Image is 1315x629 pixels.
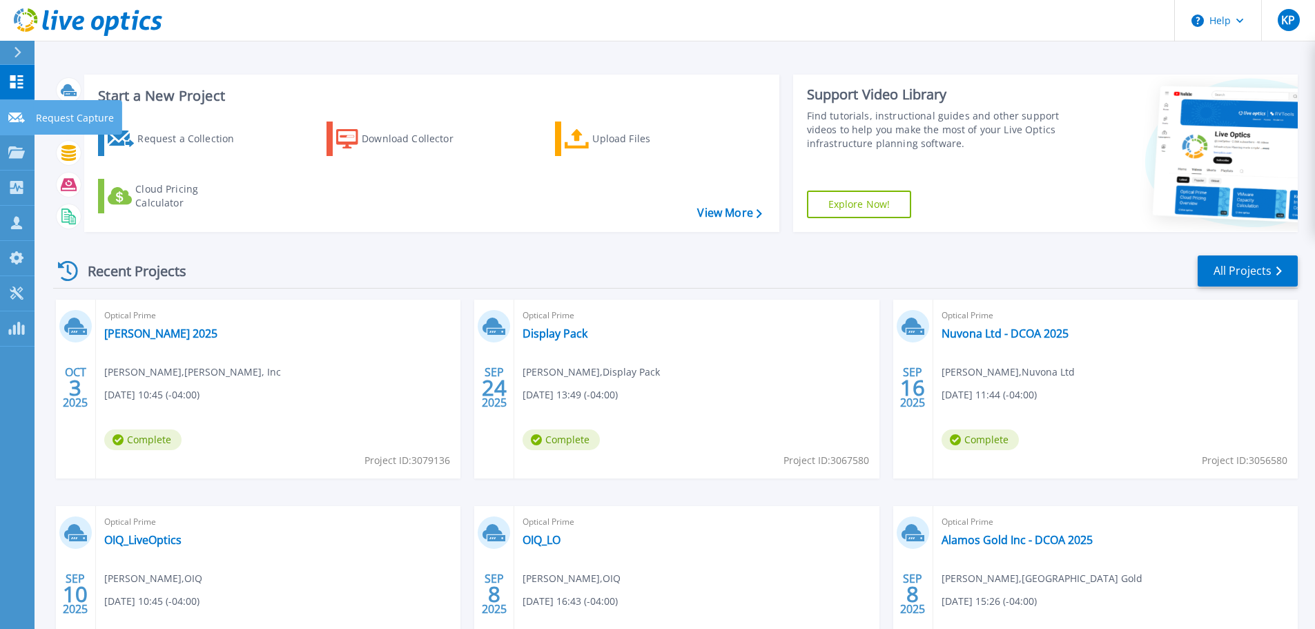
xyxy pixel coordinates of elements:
[104,365,281,380] span: [PERSON_NAME] , [PERSON_NAME], Inc
[104,308,452,323] span: Optical Prime
[523,308,870,323] span: Optical Prime
[523,594,618,609] span: [DATE] 16:43 (-04:00)
[523,533,561,547] a: OIQ_LO
[63,588,88,600] span: 10
[62,569,88,619] div: SEP 2025
[523,571,621,586] span: [PERSON_NAME] , OIQ
[942,308,1289,323] span: Optical Prime
[942,571,1142,586] span: [PERSON_NAME] , [GEOGRAPHIC_DATA] Gold
[488,588,500,600] span: 8
[62,362,88,413] div: OCT 2025
[1281,14,1295,26] span: KP
[906,588,919,600] span: 8
[942,387,1037,403] span: [DATE] 11:44 (-04:00)
[104,514,452,530] span: Optical Prime
[98,179,252,213] a: Cloud Pricing Calculator
[482,382,507,394] span: 24
[899,569,926,619] div: SEP 2025
[523,514,870,530] span: Optical Prime
[807,109,1064,151] div: Find tutorials, instructional guides and other support videos to help you make the most of your L...
[523,327,587,340] a: Display Pack
[135,182,246,210] div: Cloud Pricing Calculator
[104,594,199,609] span: [DATE] 10:45 (-04:00)
[942,533,1093,547] a: Alamos Gold Inc - DCOA 2025
[53,254,205,288] div: Recent Projects
[481,362,507,413] div: SEP 2025
[137,125,248,153] div: Request a Collection
[98,122,252,156] a: Request a Collection
[592,125,703,153] div: Upload Files
[783,453,869,468] span: Project ID: 3067580
[104,533,182,547] a: OIQ_LiveOptics
[942,429,1019,450] span: Complete
[36,100,114,136] p: Request Capture
[807,191,912,218] a: Explore Now!
[942,365,1075,380] span: [PERSON_NAME] , Nuvona Ltd
[523,429,600,450] span: Complete
[327,122,480,156] a: Download Collector
[942,594,1037,609] span: [DATE] 15:26 (-04:00)
[98,88,761,104] h3: Start a New Project
[104,571,202,586] span: [PERSON_NAME] , OIQ
[697,206,761,220] a: View More
[69,382,81,394] span: 3
[942,514,1289,530] span: Optical Prime
[362,125,472,153] div: Download Collector
[1198,255,1298,287] a: All Projects
[555,122,709,156] a: Upload Files
[1202,453,1287,468] span: Project ID: 3056580
[104,387,199,403] span: [DATE] 10:45 (-04:00)
[104,429,182,450] span: Complete
[481,569,507,619] div: SEP 2025
[523,387,618,403] span: [DATE] 13:49 (-04:00)
[942,327,1069,340] a: Nuvona Ltd - DCOA 2025
[900,382,925,394] span: 16
[807,86,1064,104] div: Support Video Library
[523,365,660,380] span: [PERSON_NAME] , Display Pack
[104,327,217,340] a: [PERSON_NAME] 2025
[364,453,450,468] span: Project ID: 3079136
[899,362,926,413] div: SEP 2025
